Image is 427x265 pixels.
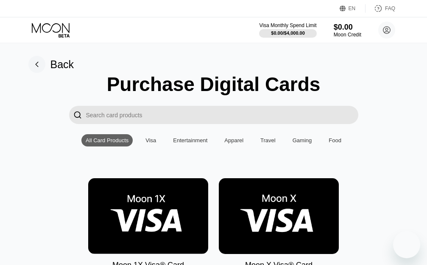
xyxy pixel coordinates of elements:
div: Back [28,56,74,73]
div: Moon Credit [334,32,361,38]
div: Food [324,134,346,146]
div: Entertainment [169,134,212,146]
div: Purchase Digital Cards [107,73,321,96]
div: $0.00Moon Credit [334,23,361,38]
div: Visa Monthly Spend Limit [259,22,316,28]
div: EN [349,6,356,11]
div: All Card Products [81,134,133,146]
div: EN [340,4,366,13]
div: Travel [260,137,276,144]
div: Gaming [293,137,312,144]
div: Back [50,58,74,71]
div:  [69,106,86,124]
div: Visa Monthly Spend Limit$0.00/$4,000.00 [259,22,316,38]
div: All Card Products [86,137,128,144]
div: Apparel [224,137,243,144]
div: Gaming [288,134,316,146]
div: $0.00 / $4,000.00 [271,30,305,36]
div:  [73,110,82,120]
div: Food [329,137,341,144]
input: Search card products [86,106,358,124]
div: FAQ [366,4,395,13]
div: Visa [141,134,160,146]
div: Travel [256,134,280,146]
iframe: Button to launch messaging window [393,231,420,258]
div: FAQ [385,6,395,11]
div: Visa [145,137,156,144]
div: $0.00 [334,23,361,32]
div: Apparel [220,134,248,146]
div: Entertainment [173,137,207,144]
